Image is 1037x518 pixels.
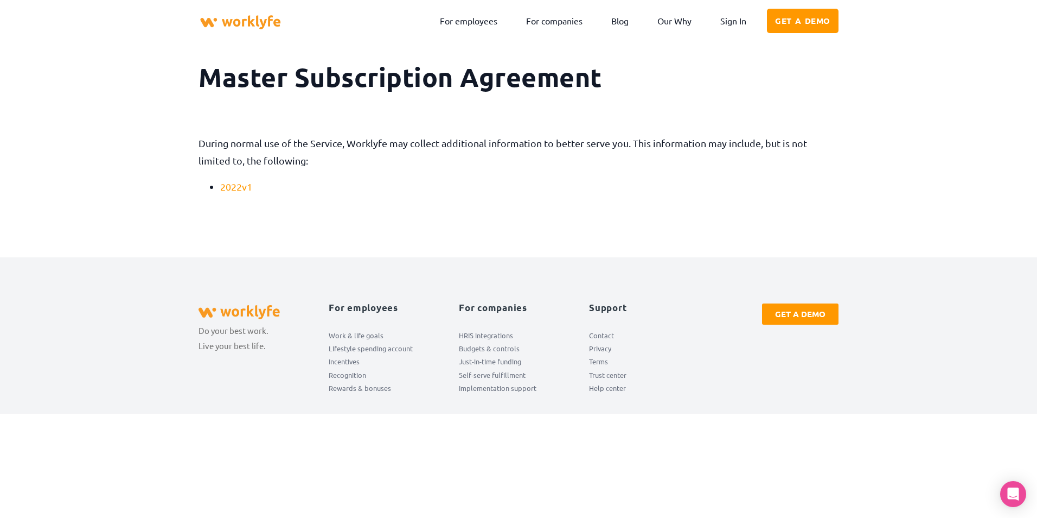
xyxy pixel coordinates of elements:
a: Incentives [329,355,448,368]
span: Help center [589,382,626,395]
a: Terms [589,355,708,368]
h6: Support [589,304,708,313]
a: Privacy [589,342,708,355]
span: Privacy [589,342,611,355]
a: For employees [432,8,505,33]
span: Implementation support [459,382,536,395]
span: Work & life goals [329,329,383,342]
span: GET A DEMO [775,310,825,318]
span: Contact [589,329,614,342]
a: Trust center [589,369,708,382]
img: Worklyfe Logo [199,305,280,319]
h6: For companies [459,304,578,313]
a: Help center [589,382,708,395]
span: Just-in-time funding [459,355,521,368]
a: Work & life goals [329,329,448,342]
span: HRIS integrations [459,329,513,342]
h6: For employees [329,304,448,313]
a: Lifestyle spending account [329,342,448,355]
a: Get a Demo [767,9,838,33]
a: Self-serve fulfillment [459,369,578,382]
a: Blog [603,8,637,33]
a: GET A DEMO [762,304,838,325]
h1: Master Subscription Agreement [199,61,838,92]
span: Incentives [329,355,360,368]
a: Recognition [329,369,448,382]
span: Budgets & controls [459,342,520,355]
span: Recognition [329,369,366,382]
span: Self-serve fulfillment [459,369,526,382]
a: For companies [518,8,591,33]
a: Just-in-time funding [459,355,578,368]
p: Do your best work. Live your best life. [199,323,268,354]
span: Trust center [589,369,626,382]
a: Rewards & bonuses [329,382,448,395]
a: Implementation support [459,382,578,395]
div: Open Intercom Messenger [1000,481,1026,507]
span: Rewards & bonuses [329,382,391,395]
a: 2022v1 [220,181,252,192]
a: Contact [589,329,708,342]
a: HRIS integrations [459,329,578,342]
a: Sign In [712,8,754,33]
span: Lifestyle spending account [329,342,413,355]
p: During normal use of the Service, Worklyfe may collect additional information to better serve you... [199,135,838,169]
img: Worklyfe Logo [199,5,283,39]
a: Our Why [649,8,700,33]
a: Budgets & controls [459,342,578,355]
span: Terms [589,355,608,368]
